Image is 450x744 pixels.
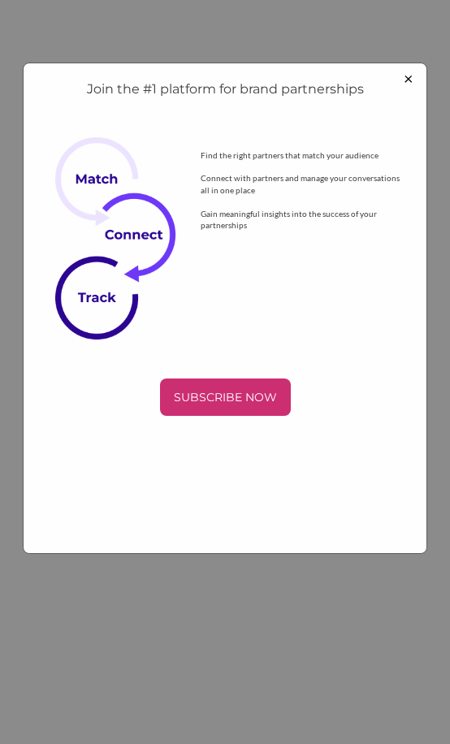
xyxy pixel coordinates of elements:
[167,385,284,409] p: SUBSCRIBE NOW
[194,172,409,196] div: Connect with partners and manage your conversations all in one place
[41,80,410,98] h4: Join the #1 platform for brand partnerships
[194,149,409,161] div: Find the right partners that match your audience
[404,70,413,86] button: Close modal
[194,208,409,231] div: Gain meaningful insights into the success of your partnerships
[41,378,410,416] a: SUBSCRIBE NOW
[55,137,193,340] img: Subscribe Now Image
[404,68,413,88] span: ×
